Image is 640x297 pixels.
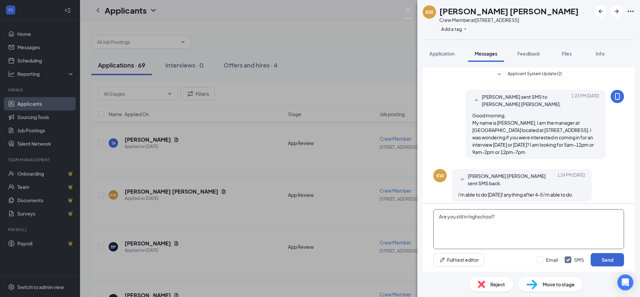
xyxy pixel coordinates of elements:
button: ArrowRight [611,5,623,17]
span: [PERSON_NAME] [PERSON_NAME] sent SMS back. [468,172,555,187]
button: SmallChevronDownApplicant System Update (2) [495,71,562,78]
span: Application [429,51,455,57]
svg: SmallChevronDown [495,71,503,78]
button: PlusAdd a tag [439,25,469,32]
div: Crew Member at [STREET_ADDRESS] [439,17,579,23]
svg: Plus [463,27,467,31]
div: Open Intercom Messenger [617,274,633,290]
svg: Pen [439,256,446,263]
svg: Ellipses [627,7,635,15]
span: [PERSON_NAME] sent SMS to [PERSON_NAME] [PERSON_NAME]. [482,93,569,108]
h1: [PERSON_NAME] [PERSON_NAME] [439,5,579,17]
svg: ArrowRight [613,7,621,15]
span: i'm able to do [DATE]! anything after 4-5 i'm able to do. [458,192,573,198]
span: Reject [490,281,505,288]
svg: ArrowLeftNew [597,7,605,15]
span: Files [562,51,572,57]
span: Applicant System Update (2) [508,71,562,78]
span: Info [596,51,605,57]
svg: SmallChevronUp [472,96,480,104]
button: ArrowLeftNew [595,5,607,17]
div: KW [436,172,444,179]
svg: MobileSms [613,92,621,100]
span: Good morning, My name is [PERSON_NAME], I am the manager at [GEOGRAPHIC_DATA] located at [STREET_... [472,112,594,155]
button: Send [591,253,624,266]
button: Full text editorPen [433,253,484,266]
span: Move to stage [543,281,575,288]
div: KW [426,9,433,15]
span: Feedback [517,51,540,57]
span: Messages [475,51,497,57]
span: [DATE] 1:23 PM [571,93,599,108]
svg: SmallChevronUp [458,176,466,184]
textarea: Are you still in highschool? [433,209,624,249]
span: [DATE] 1:24 PM [557,172,585,187]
